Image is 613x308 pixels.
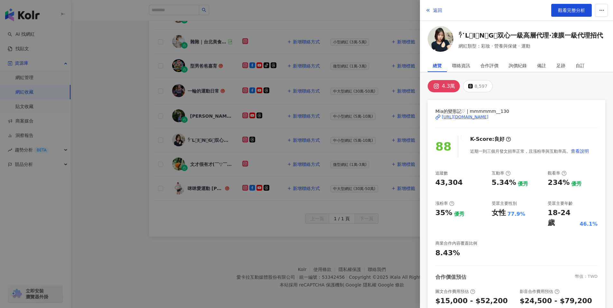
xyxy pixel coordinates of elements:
[492,170,511,176] div: 互動率
[433,59,442,72] div: 總覽
[435,208,452,218] div: 35%
[442,114,488,120] div: [URL][DOMAIN_NAME]
[470,145,589,158] div: 近期一到三個月發文頻率正常，且漲粉率與互動率高。
[470,136,511,143] div: K-Score :
[428,26,453,52] img: KOL Avatar
[509,59,527,72] div: 詢價紀錄
[452,59,470,72] div: 聯絡資訊
[442,82,455,91] div: 4.3萬
[435,108,598,115] span: Mia的變形記♡ | mmmmmm__130
[548,178,570,188] div: 234%
[428,26,453,54] a: KOL Avatar
[518,180,528,187] div: 優秀
[435,114,598,120] a: [URL][DOMAIN_NAME]
[571,145,589,158] button: 查看說明
[435,296,508,306] div: $15,000 - $52,200
[576,59,585,72] div: 自訂
[548,208,578,228] div: 18-24 歲
[459,42,603,50] span: 網紅類型：彩妝 · 營養與保健 · 運動
[459,31,603,40] a: ?ི་ྀL⃟I⃟N⃟G⃟双心一級高層代理·凍膜一級代理招代
[548,201,573,206] div: 受眾主要年齡
[435,289,475,294] div: 圖文合作費用預估
[435,240,477,246] div: 商業合作內容覆蓋比例
[537,59,546,72] div: 備註
[425,4,442,17] button: 返回
[480,59,498,72] div: 合作評價
[556,59,565,72] div: 足跡
[435,170,448,176] div: 追蹤數
[507,211,525,218] div: 77.9%
[551,4,592,17] a: 觀看完整分析
[558,8,585,13] span: 觀看完整分析
[435,274,466,281] div: 合作價值預估
[494,136,505,143] div: 良好
[435,138,451,156] div: 88
[435,201,454,206] div: 漲粉率
[580,221,598,228] div: 46.1%
[463,80,492,92] button: 8,597
[492,178,516,188] div: 5.34%
[435,248,460,258] div: 8.43%
[520,289,560,294] div: 影音合作費用預估
[474,82,487,91] div: 8,597
[492,208,506,218] div: 女性
[435,178,463,188] div: 43,304
[492,201,517,206] div: 受眾主要性別
[575,274,598,281] div: 幣值：TWD
[571,149,589,154] span: 查看說明
[571,180,581,187] div: 優秀
[428,80,460,92] button: 4.3萬
[433,8,442,13] span: 返回
[520,296,592,306] div: $24,500 - $79,200
[454,211,464,218] div: 優秀
[548,170,567,176] div: 觀看率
